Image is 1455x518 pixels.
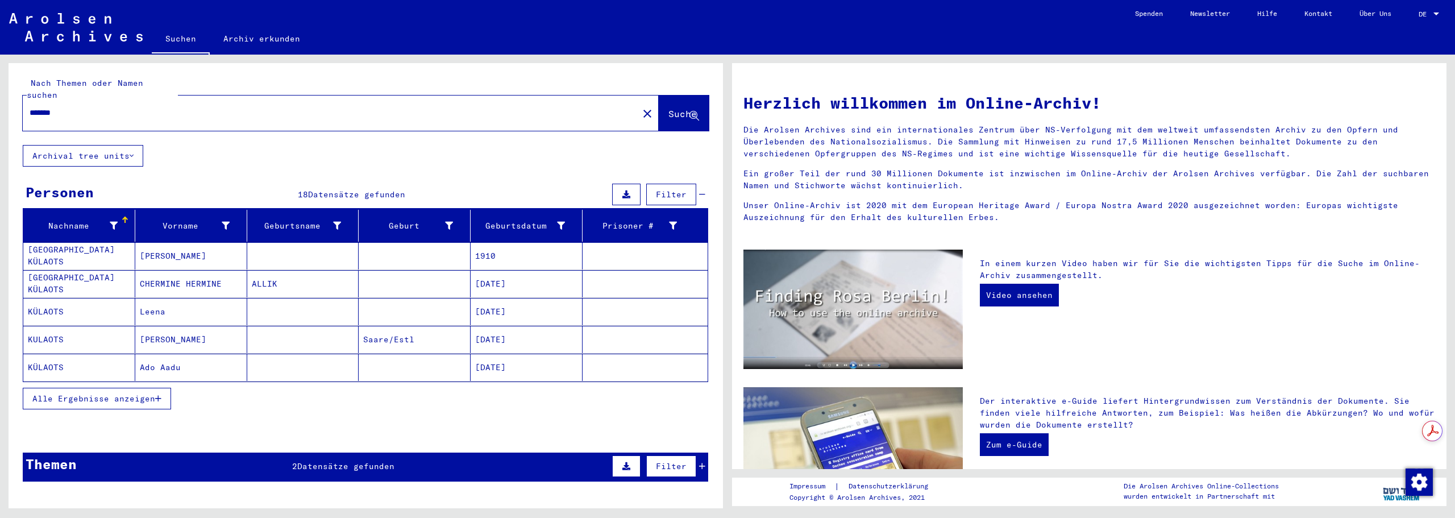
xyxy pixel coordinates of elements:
[9,13,143,42] img: Arolsen_neg.svg
[252,220,342,232] div: Geburtsname
[1381,477,1423,505] img: yv_logo.png
[471,326,583,353] mat-cell: [DATE]
[789,480,942,492] div: |
[1406,469,1433,496] img: Zustimmung ändern
[252,217,359,235] div: Geburtsname
[980,395,1435,431] p: Der interaktive e-Guide liefert Hintergrundwissen zum Verständnis der Dokumente. Sie finden viele...
[587,217,694,235] div: Prisoner #
[28,220,118,232] div: Nachname
[646,184,696,205] button: Filter
[247,210,359,242] mat-header-cell: Geburtsname
[135,242,247,270] mat-cell: [PERSON_NAME]
[1419,10,1431,18] span: DE
[210,25,314,52] a: Archiv erkunden
[475,220,565,232] div: Geburtsdatum
[636,102,659,125] button: Clear
[659,96,709,131] button: Suche
[32,393,155,404] span: Alle Ergebnisse anzeigen
[363,217,470,235] div: Geburt‏
[135,298,247,325] mat-cell: Leena
[980,284,1059,306] a: Video ansehen
[135,210,247,242] mat-header-cell: Vorname
[135,354,247,381] mat-cell: Ado Aadu
[140,220,230,232] div: Vorname
[135,326,247,353] mat-cell: [PERSON_NAME]
[23,326,135,353] mat-cell: KULAOTS
[980,433,1049,456] a: Zum e-Guide
[839,480,942,492] a: Datenschutzerklärung
[471,298,583,325] mat-cell: [DATE]
[23,242,135,270] mat-cell: [GEOGRAPHIC_DATA] KÜLAOTS
[1124,481,1279,491] p: Die Arolsen Archives Online-Collections
[1405,468,1432,495] div: Zustimmung ändern
[298,189,308,200] span: 18
[743,250,963,369] img: video.jpg
[363,220,453,232] div: Geburt‏
[789,480,834,492] a: Impressum
[23,145,143,167] button: Archival tree units
[297,461,394,471] span: Datensätze gefunden
[471,354,583,381] mat-cell: [DATE]
[743,91,1435,115] h1: Herzlich willkommen im Online-Archiv!
[140,217,247,235] div: Vorname
[28,217,135,235] div: Nachname
[26,454,77,474] div: Themen
[23,388,171,409] button: Alle Ergebnisse anzeigen
[789,492,942,503] p: Copyright © Arolsen Archives, 2021
[308,189,405,200] span: Datensätze gefunden
[743,168,1435,192] p: Ein großer Teil der rund 30 Millionen Dokumente ist inzwischen im Online-Archiv der Arolsen Archi...
[980,258,1435,281] p: In einem kurzen Video haben wir für Sie die wichtigsten Tipps für die Suche im Online-Archiv zusa...
[247,270,359,297] mat-cell: ALLIK
[656,189,687,200] span: Filter
[23,270,135,297] mat-cell: [GEOGRAPHIC_DATA] KÜLAOTS
[23,354,135,381] mat-cell: KÜLAOTS
[646,455,696,477] button: Filter
[359,210,471,242] mat-header-cell: Geburt‏
[152,25,210,55] a: Suchen
[743,124,1435,160] p: Die Arolsen Archives sind ein internationales Zentrum über NS-Verfolgung mit dem weltweit umfasse...
[471,210,583,242] mat-header-cell: Geburtsdatum
[292,461,297,471] span: 2
[475,217,582,235] div: Geburtsdatum
[743,200,1435,223] p: Unser Online-Archiv ist 2020 mit dem European Heritage Award / Europa Nostra Award 2020 ausgezeic...
[656,461,687,471] span: Filter
[23,298,135,325] mat-cell: KÜLAOTS
[1124,491,1279,502] p: wurden entwickelt in Partnerschaft mit
[668,108,697,119] span: Suche
[471,270,583,297] mat-cell: [DATE]
[27,78,143,100] mat-label: Nach Themen oder Namen suchen
[135,270,247,297] mat-cell: CHERMINE HERMINE
[26,182,94,202] div: Personen
[471,242,583,270] mat-cell: 1910
[641,107,654,121] mat-icon: close
[587,220,677,232] div: Prisoner #
[359,326,471,353] mat-cell: Saare/Estl
[23,210,135,242] mat-header-cell: Nachname
[583,210,708,242] mat-header-cell: Prisoner #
